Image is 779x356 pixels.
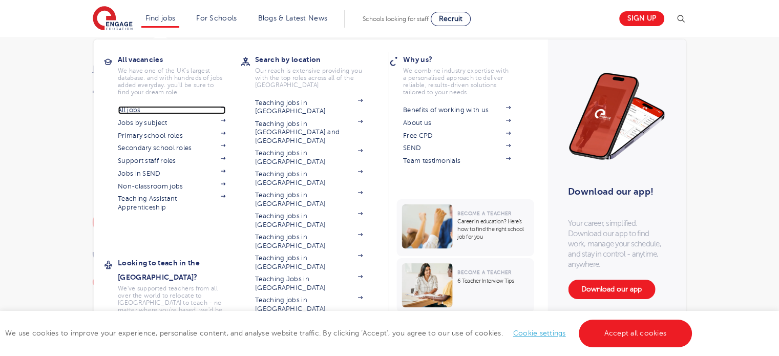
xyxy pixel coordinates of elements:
[118,256,241,284] h3: Looking to teach in the [GEOGRAPHIC_DATA]?
[403,144,511,152] a: SEND
[513,329,566,337] a: Cookie settings
[363,15,429,23] span: Schools looking for staff
[255,191,363,208] a: Teaching jobs in [GEOGRAPHIC_DATA]
[118,52,241,67] h3: All vacancies
[255,52,378,67] h3: Search by location
[579,320,692,347] a: Accept all cookies
[255,233,363,250] a: Teaching jobs in [GEOGRAPHIC_DATA]
[93,250,206,266] a: 01923 281040
[93,6,133,32] img: Engage Education
[118,170,225,178] a: Jobs in SEND
[568,180,661,203] h3: Download our app!
[255,149,363,166] a: Teaching jobs in [GEOGRAPHIC_DATA]
[118,119,225,127] a: Jobs by subject
[118,195,225,212] a: Teaching Assistant Apprenticeship
[403,157,511,165] a: Team testimonials
[145,14,176,22] a: Find jobs
[255,52,378,89] a: Search by locationOur reach is extensive providing you with the top roles across all of the [GEOG...
[403,67,511,96] p: We combine industry expertise with a personalised approach to deliver reliable, results-driven so...
[255,296,363,313] a: Teaching jobs in [GEOGRAPHIC_DATA]
[255,212,363,229] a: Teaching jobs in [GEOGRAPHIC_DATA]
[568,280,655,299] a: Download our app
[93,62,380,76] nav: breadcrumb
[5,329,694,337] span: We use cookies to improve your experience, personalise content, and analyse website traffic. By c...
[118,182,225,191] a: Non-classroom jobs
[118,67,225,96] p: We have one of the UK's largest database. and with hundreds of jobs added everyday. you'll be sur...
[403,132,511,140] a: Free CPD
[255,254,363,271] a: Teaching jobs in [GEOGRAPHIC_DATA]
[93,65,116,74] a: Home
[403,52,526,67] h3: Why us?
[403,52,526,96] a: Why us?We combine industry expertise with a personalised approach to deliver reliable, results-dr...
[93,278,380,292] div: [STREET_ADDRESS]
[403,119,511,127] a: About us
[255,120,363,145] a: Teaching jobs in [GEOGRAPHIC_DATA] and [GEOGRAPHIC_DATA]
[255,99,363,116] a: Teaching jobs in [GEOGRAPHIC_DATA]
[255,67,363,89] p: Our reach is extensive providing you with the top roles across all of the [GEOGRAPHIC_DATA]
[118,285,225,328] p: We've supported teachers from all over the world to relocate to [GEOGRAPHIC_DATA] to teach - no m...
[439,15,462,23] span: Recruit
[118,132,225,140] a: Primary school roles
[457,269,511,275] span: Become a Teacher
[457,277,529,285] p: 6 Teacher Interview Tips
[255,170,363,187] a: Teaching jobs in [GEOGRAPHIC_DATA]
[93,209,233,236] a: Looking for a new agency partner?
[118,106,225,114] a: All jobs
[619,11,664,26] a: Sign up
[431,12,471,26] a: Recruit
[568,218,665,269] p: Your career, simplified. Download our app to find work, manage your schedule, and stay in control...
[255,275,363,292] a: Teaching Jobs in [GEOGRAPHIC_DATA]
[457,218,529,241] p: Career in education? Here’s how to find the right school job for you
[457,211,511,216] span: Become a Teacher
[93,86,380,189] h1: Teaching & Supply Recruitment Agency in [GEOGRAPHIC_DATA], [GEOGRAPHIC_DATA]
[403,106,511,114] a: Benefits of working with us
[196,14,237,22] a: For Schools
[118,256,241,328] a: Looking to teach in the [GEOGRAPHIC_DATA]?We've supported teachers from all over the world to rel...
[396,199,536,256] a: Become a TeacherCareer in education? Here’s how to find the right school job for you
[258,14,328,22] a: Blogs & Latest News
[118,144,225,152] a: Secondary school roles
[118,157,225,165] a: Support staff roles
[396,258,536,312] a: Become a Teacher6 Teacher Interview Tips
[118,52,241,96] a: All vacanciesWe have one of the UK's largest database. and with hundreds of jobs added everyday. ...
